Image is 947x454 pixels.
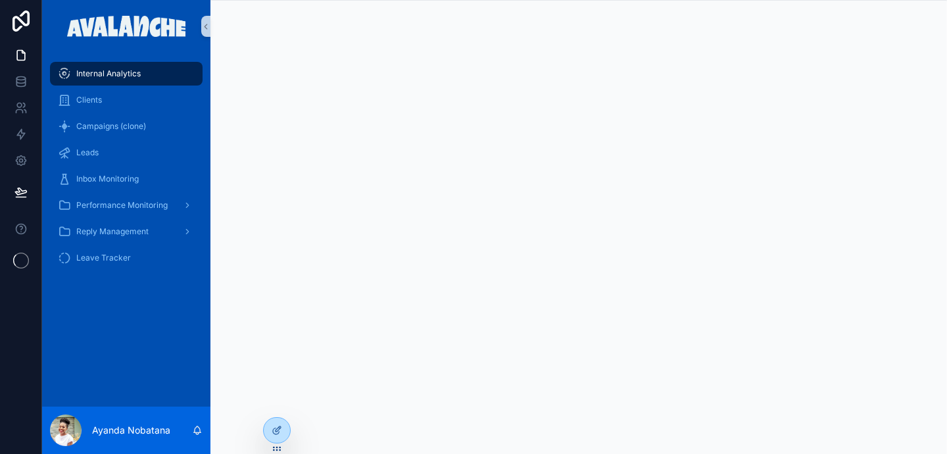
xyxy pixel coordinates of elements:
[50,246,203,270] a: Leave Tracker
[76,68,141,79] span: Internal Analytics
[76,200,168,211] span: Performance Monitoring
[50,62,203,86] a: Internal Analytics
[50,88,203,112] a: Clients
[76,226,149,237] span: Reply Management
[50,167,203,191] a: Inbox Monitoring
[50,193,203,217] a: Performance Monitoring
[92,424,170,437] p: Ayanda Nobatana
[50,114,203,138] a: Campaigns (clone)
[50,141,203,164] a: Leads
[50,220,203,243] a: Reply Management
[76,147,99,158] span: Leads
[76,253,131,263] span: Leave Tracker
[76,95,102,105] span: Clients
[76,121,146,132] span: Campaigns (clone)
[76,174,139,184] span: Inbox Monitoring
[42,53,210,287] div: scrollable content
[67,16,186,37] img: App logo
